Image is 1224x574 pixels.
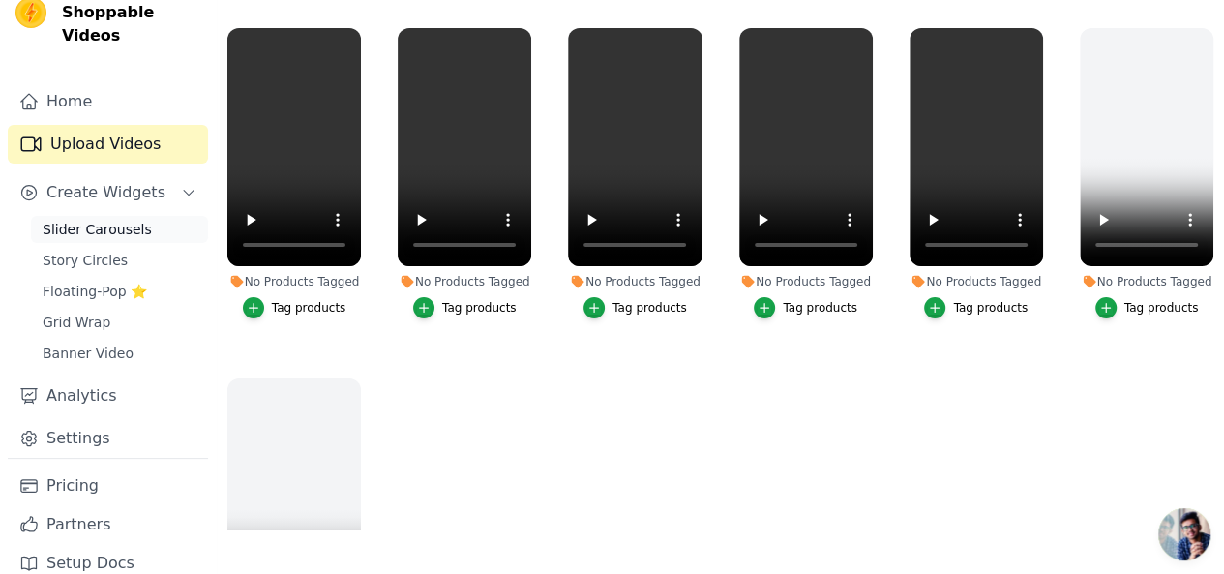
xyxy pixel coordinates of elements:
span: Story Circles [43,251,128,270]
div: Open chat [1158,508,1210,560]
div: Tag products [442,300,517,316]
a: Pricing [8,467,208,505]
button: Tag products [583,297,687,318]
a: Analytics [8,377,208,415]
a: Floating-Pop ⭐ [31,278,208,305]
div: No Products Tagged [739,274,873,289]
button: Tag products [1095,297,1199,318]
button: Tag products [754,297,857,318]
button: Tag products [413,297,517,318]
a: Story Circles [31,247,208,274]
div: No Products Tagged [910,274,1043,289]
div: Tag products [953,300,1028,316]
a: Grid Wrap [31,309,208,336]
div: No Products Tagged [1080,274,1213,289]
a: Partners [8,505,208,544]
div: Tag products [1124,300,1199,316]
a: Slider Carousels [31,216,208,243]
a: Banner Video [31,340,208,367]
span: Floating-Pop ⭐ [43,282,147,301]
div: No Products Tagged [568,274,702,289]
button: Tag products [924,297,1028,318]
button: Tag products [243,297,346,318]
a: Settings [8,419,208,458]
div: Tag products [612,300,687,316]
div: Tag products [272,300,346,316]
div: Tag products [783,300,857,316]
span: Banner Video [43,344,134,363]
span: Slider Carousels [43,220,152,239]
div: No Products Tagged [398,274,531,289]
div: No Products Tagged [227,274,361,289]
button: Create Widgets [8,173,208,212]
a: Home [8,82,208,121]
a: Upload Videos [8,125,208,164]
span: Grid Wrap [43,313,110,332]
span: Create Widgets [46,181,165,204]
